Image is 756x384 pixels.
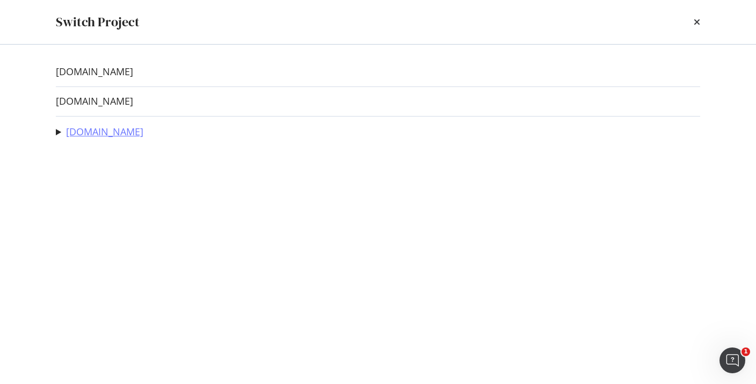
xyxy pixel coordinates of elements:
[56,66,133,77] a: [DOMAIN_NAME]
[66,126,143,137] a: [DOMAIN_NAME]
[56,96,133,107] a: [DOMAIN_NAME]
[56,125,143,139] summary: [DOMAIN_NAME]
[742,347,750,356] span: 1
[694,13,700,31] div: times
[56,13,140,31] div: Switch Project
[719,347,745,373] iframe: Intercom live chat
